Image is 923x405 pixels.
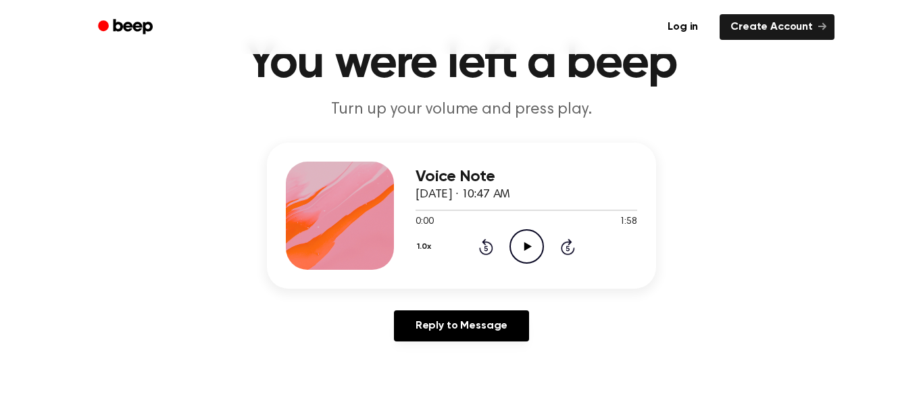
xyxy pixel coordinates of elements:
h1: You were left a beep [116,39,807,88]
span: [DATE] · 10:47 AM [416,189,510,201]
button: 1.0x [416,235,436,258]
span: 0:00 [416,215,433,229]
p: Turn up your volume and press play. [202,99,721,121]
h3: Voice Note [416,168,637,186]
a: Reply to Message [394,310,529,341]
a: Create Account [720,14,834,40]
a: Log in [654,11,712,43]
span: 1:58 [620,215,637,229]
a: Beep [89,14,165,41]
